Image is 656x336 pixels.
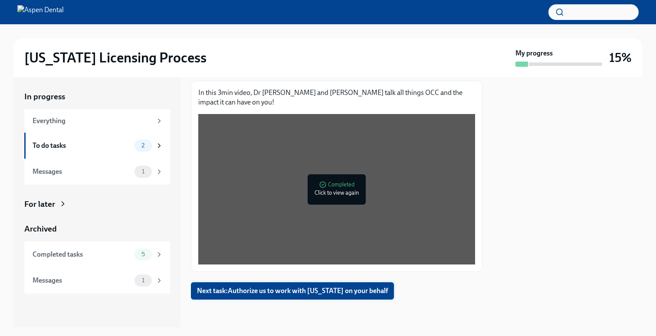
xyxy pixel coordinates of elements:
span: 2 [136,142,150,149]
div: Completed tasks [33,250,131,259]
a: For later [24,199,170,210]
a: Completed tasks5 [24,241,170,267]
a: To do tasks2 [24,133,170,159]
div: For later [24,199,55,210]
div: To do tasks [33,141,131,150]
span: Next task : Authorize us to work with [US_STATE] on your behalf [197,287,388,295]
div: Messages [33,276,131,285]
a: Everything [24,109,170,133]
img: Aspen Dental [17,5,64,19]
p: In this 3min video, Dr [PERSON_NAME] and [PERSON_NAME] talk all things OCC and the impact it can ... [198,88,475,107]
div: Everything [33,116,152,126]
a: Messages1 [24,159,170,185]
button: Next task:Authorize us to work with [US_STATE] on your behalf [191,282,394,300]
span: 1 [137,168,150,175]
iframe: 'What's Excellent' at the TAG Oral Care Center for Excellence [198,114,466,264]
div: Messages [33,167,131,176]
h2: [US_STATE] Licensing Process [24,49,207,66]
h3: 15% [609,50,632,65]
strong: My progress [515,49,553,58]
a: Messages1 [24,267,170,294]
a: In progress [24,91,170,102]
span: 5 [136,251,150,258]
a: Archived [24,223,170,235]
span: 1 [137,277,150,284]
